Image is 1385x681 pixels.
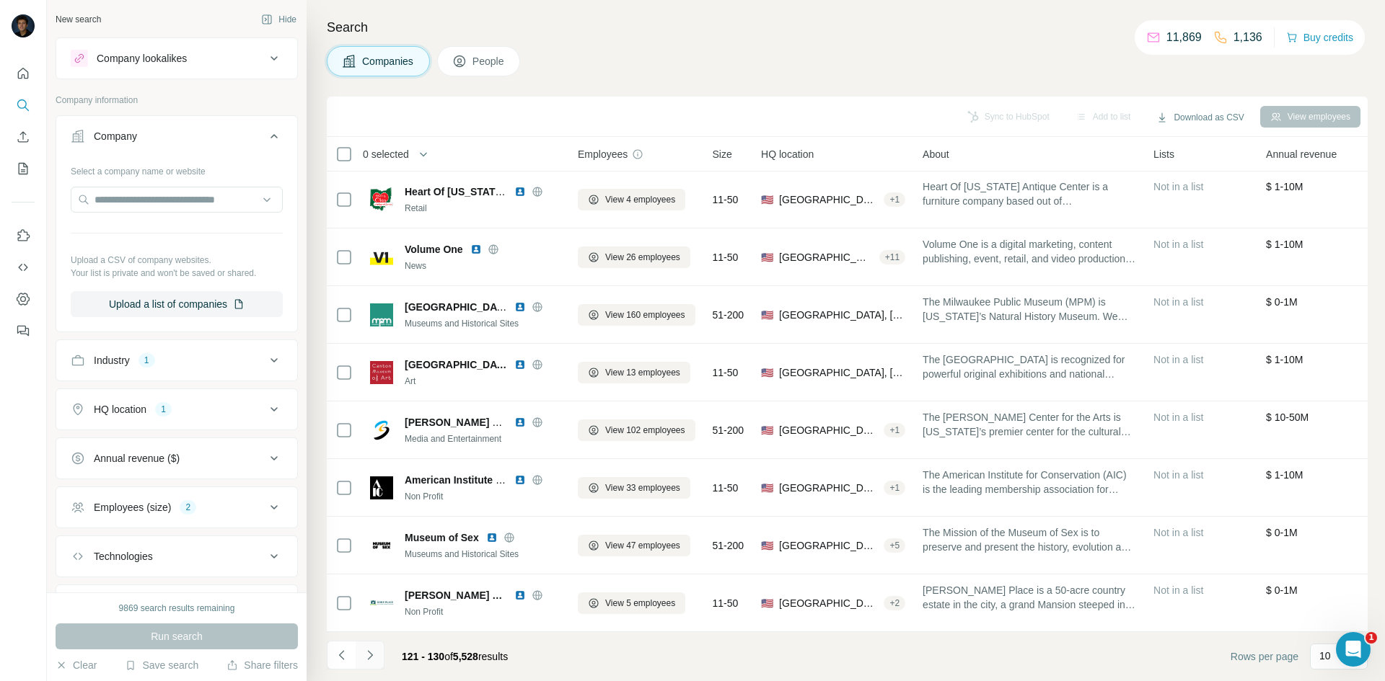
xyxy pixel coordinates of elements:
div: + 11 [879,251,905,264]
img: Logo of Count Basie Theatre Inc [370,419,393,442]
button: My lists [12,156,35,182]
span: [GEOGRAPHIC_DATA], [US_STATE] [779,308,905,322]
img: Avatar [12,14,35,37]
span: 🇺🇸 [761,596,773,610]
span: The [GEOGRAPHIC_DATA] is recognized for powerful original exhibitions and national touring exhibi... [923,352,1136,381]
div: Non Profit [405,490,560,503]
span: $ 0-1M [1266,296,1298,308]
button: Use Surfe on LinkedIn [12,223,35,249]
img: LinkedIn logo [470,244,482,255]
button: Navigate to next page [356,641,384,669]
button: View 26 employees [578,246,690,268]
div: Industry [94,353,130,368]
span: Heart Of [US_STATE] Antique Center is a furniture company based out of [STREET_ADDRESS][US_STATE]. [923,179,1136,208]
button: Download as CSV [1146,107,1254,128]
span: [GEOGRAPHIC_DATA] [405,301,513,313]
p: Company information [56,94,298,107]
span: Employees [578,147,628,161]
span: People [472,54,506,68]
span: Heart Of [US_STATE][GEOGRAPHIC_DATA] [405,186,613,197]
button: Industry1 [56,343,297,378]
span: Not in a list [1153,584,1203,596]
span: [GEOGRAPHIC_DATA], [US_STATE] [779,365,905,380]
span: [GEOGRAPHIC_DATA], [US_STATE] [779,596,878,610]
span: 🇺🇸 [761,423,773,437]
span: 🇺🇸 [761,250,773,264]
span: 🇺🇸 [761,481,773,495]
p: 11,869 [1166,29,1202,46]
span: of [444,651,453,662]
span: 51-200 [713,308,744,322]
span: 51-200 [713,423,744,437]
button: Annual revenue ($) [56,441,297,476]
span: Not in a list [1153,527,1203,538]
p: Upload a CSV of company websites. [71,254,283,267]
p: 1,136 [1234,29,1262,46]
span: About [923,147,949,161]
span: View 26 employees [605,251,680,264]
span: Rows per page [1231,649,1298,664]
img: Logo of Museum of Sex [370,534,393,557]
span: $ 10-50M [1266,411,1309,423]
button: Clear [56,658,97,672]
span: 5,528 [453,651,478,662]
span: [PERSON_NAME] Theatre Inc [405,417,546,428]
button: View 102 employees [578,419,695,441]
span: 11-50 [713,596,739,610]
button: Search [12,92,35,118]
button: View 5 employees [578,592,685,614]
button: Hide [251,9,307,30]
button: Navigate to previous page [327,641,356,669]
span: The Mission of the Museum of Sex is to preserve and present the history, evolution and cultural s... [923,525,1136,554]
img: Logo of Heart Of Ohio Antique Center [370,187,393,211]
span: 121 - 130 [402,651,444,662]
span: 🇺🇸 [761,308,773,322]
span: $ 0-1M [1266,584,1298,596]
span: The [PERSON_NAME] Center for the Arts is [US_STATE]’s premier center for the cultural arts, dedic... [923,410,1136,439]
button: View 47 employees [578,535,690,556]
div: Museums and Historical Sites [405,548,560,561]
img: Logo of Gore Place [370,600,393,605]
div: + 1 [884,193,905,206]
div: 1 [138,354,155,367]
span: 🇺🇸 [761,192,773,207]
div: Retail [405,202,560,215]
button: Company lookalikes [56,41,297,76]
span: Not in a list [1153,469,1203,481]
span: 1 [1366,632,1377,644]
span: Volume One [405,242,463,257]
span: $ 1-10M [1266,239,1303,250]
span: The American Institute for Conservation (AIC) is the leading membership association for current a... [923,468,1136,497]
img: Logo of Volume One [370,246,393,269]
div: 1 [155,403,172,416]
img: LinkedIn logo [514,359,526,370]
span: 11-50 [713,365,739,380]
span: View 13 employees [605,366,680,379]
span: View 102 employees [605,424,685,437]
button: Technologies [56,539,297,574]
button: Buy credits [1286,27,1353,48]
div: 9869 search results remaining [119,602,235,615]
span: View 5 employees [605,597,675,610]
button: Enrich CSV [12,124,35,150]
div: + 1 [884,481,905,494]
img: LinkedIn logo [514,474,526,486]
span: Companies [362,54,415,68]
img: Logo of Canton Museum of Art [370,361,393,384]
span: The Milwaukee Public Museum (MPM) is [US_STATE]’s Natural History Museum. We inspire curiosity, e... [923,295,1136,324]
img: Logo of Milwaukee Public Museum [370,303,393,326]
span: View 47 employees [605,539,680,552]
span: Not in a list [1153,296,1203,308]
span: [GEOGRAPHIC_DATA], [US_STATE] [779,192,878,207]
span: 🇺🇸 [761,538,773,553]
button: Employees (size)2 [56,490,297,525]
div: News [405,259,560,272]
img: LinkedIn logo [514,186,526,197]
button: Company [56,119,297,159]
span: 11-50 [713,250,739,264]
span: American Institute for Conservation AND Foundation for Advancement in Conservation [405,474,822,486]
img: Logo of American Institute for Conservation AND Foundation for Advancement in Conservation [370,476,393,499]
div: New search [56,13,101,26]
span: 🇺🇸 [761,365,773,380]
div: + 5 [884,539,905,552]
